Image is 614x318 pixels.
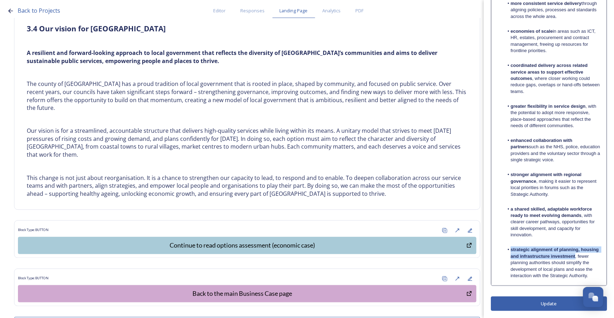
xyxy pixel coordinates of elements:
[511,63,589,81] strong: coordinated delivery across related service areas to support effective outcomes
[18,228,49,233] span: Block Type: BUTTON
[27,127,468,159] p: Our vision is for a streamlined, accountable structure that delivers high-quality services while ...
[18,7,60,14] span: Back to Projects
[511,172,583,183] strong: stronger alignment with regional governance
[504,62,601,95] li: , where closer working could reduce gaps, overlaps or hand-offs between teams.
[356,7,364,14] span: PDF
[22,241,463,250] div: Continue to read options assessment (economic case)
[511,247,600,258] strong: strategic alignment of planning, housing and infrastructure investment
[22,289,463,299] div: Back to the main Business Case page
[511,1,582,6] strong: more consistent service delivery
[583,287,603,307] button: Open Chat
[18,276,49,281] span: Block Type: BUTTON
[511,104,585,109] strong: greater flexibility in service design
[504,137,601,163] li: such as the NHS, police, education providers and the voluntary sector through a single strategic ...
[491,297,607,311] button: Update
[27,49,439,65] strong: A resilient and forward-looking approach to local government that reflects the diversity of [GEOG...
[18,6,60,15] a: Back to Projects
[27,24,166,33] strong: 3.4 Our vision for [GEOGRAPHIC_DATA]
[511,138,574,149] strong: enhanced collaboration with partners
[323,7,341,14] span: Analytics
[504,28,601,54] li: in areas such as ICT, HR, estates, procurement and contract management, freeing up resources for ...
[504,0,601,20] li: through aligning policies, processes and standards across the whole area.
[27,174,468,198] p: This change is not just about reorganisation. It is a chance to strengthen our capacity to lead, ...
[241,7,265,14] span: Responses
[504,103,601,129] li: , with the potential to adopt more responsive, place-based approaches that reflect the needs of d...
[18,285,476,303] button: Back to the main Business Case page
[511,29,553,34] strong: economies of scale
[18,237,476,254] button: Continue to read options assessment (economic case)
[504,172,601,198] li: , making it easier to represent local priorities in forums such as the Strategic Authority.
[280,7,308,14] span: Landing Page
[504,206,601,238] li: , with clearer career pathways, opportunities for skill development, and capacity for innovation.
[511,206,593,218] strong: a shared skilled, adaptable workforce ready to meet evolving demands
[214,7,226,14] span: Editor
[504,247,601,279] li: , fewer planning authorities should simplify the development of local plans and ease the interact...
[27,80,468,112] p: The county of [GEOGRAPHIC_DATA] has a proud tradition of local government that is rooted in place...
